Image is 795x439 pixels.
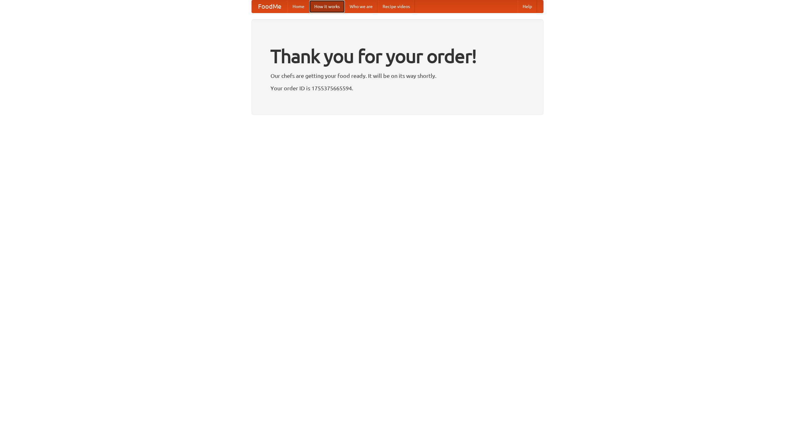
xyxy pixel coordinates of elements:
[518,0,537,13] a: Help
[270,83,525,93] p: Your order ID is 1755375665594.
[309,0,345,13] a: How it works
[288,0,309,13] a: Home
[270,41,525,71] h1: Thank you for your order!
[378,0,415,13] a: Recipe videos
[345,0,378,13] a: Who we are
[270,71,525,80] p: Our chefs are getting your food ready. It will be on its way shortly.
[252,0,288,13] a: FoodMe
